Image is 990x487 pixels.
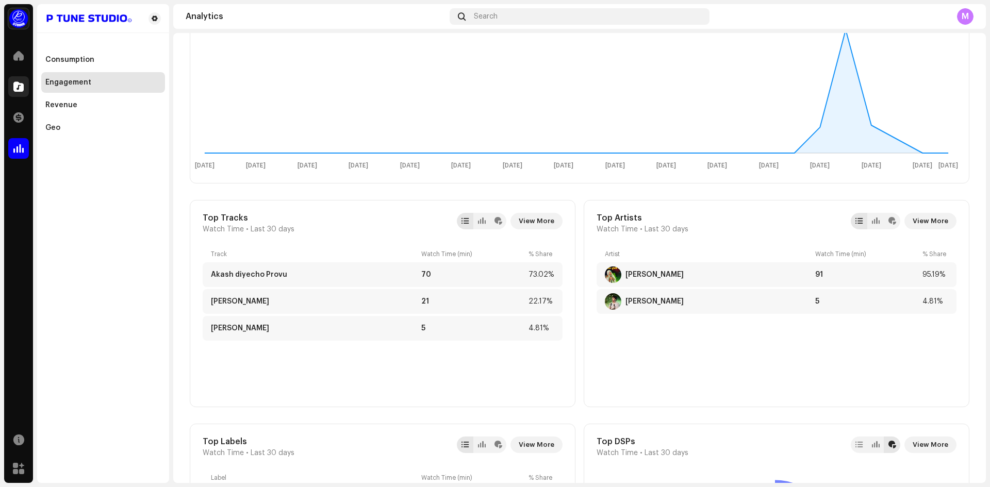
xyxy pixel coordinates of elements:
text: [DATE] [298,162,317,169]
div: Top Tracks [203,213,294,223]
text: [DATE] [451,162,471,169]
re-m-nav-item: Geo [41,117,165,138]
div: Watch Time ( ) [815,250,918,258]
span: Last 30 days [645,449,688,457]
div: 95.19% [922,271,948,279]
button: View More [510,436,563,453]
span: Watch Time [203,449,244,457]
div: M [957,8,973,25]
span: min [459,475,470,481]
div: Asar Golipoth [211,324,269,332]
text: [DATE] [400,162,420,169]
text: [DATE] [349,162,368,169]
text: [DATE] [862,162,881,169]
img: 4a01500c-8103-42f4-b7f9-01936f9e99d0 [45,12,132,25]
span: Last 30 days [251,225,294,233]
span: • [246,449,249,457]
div: % Share [529,474,554,482]
span: Watch Time [203,225,244,233]
div: Watch Time ( ) [421,250,524,258]
span: min [459,251,470,257]
span: Last 30 days [645,225,688,233]
span: Watch Time [597,449,638,457]
span: View More [913,434,948,455]
span: View More [913,211,948,231]
div: Watch Time ( ) [421,474,524,482]
div: Revenue [45,101,77,109]
text: [DATE] [195,162,214,169]
text: [DATE] [554,162,573,169]
span: • [246,225,249,233]
span: min [853,251,864,257]
div: Label [211,474,417,482]
text: [DATE] [656,162,676,169]
img: 2255AA8C-4614-4E4A-BEB2-F3D0868C6826 [605,266,621,283]
div: Analytics [186,12,445,21]
text: [DATE] [246,162,266,169]
div: 21 [421,297,524,306]
img: 1BA540B6-D7EE-4241-81F5-A9AB40F31CC7 [605,293,621,310]
span: Search [474,12,498,21]
div: 70 [421,271,524,279]
text: [DATE] [605,162,625,169]
div: Engagement [45,78,91,87]
div: Consumption [45,56,94,64]
div: Top Labels [203,436,294,447]
div: Track [211,250,417,258]
re-m-nav-item: Consumption [41,49,165,70]
text: [DATE] [938,162,958,169]
text: [DATE] [707,162,727,169]
text: [DATE] [913,162,932,169]
img: a1dd4b00-069a-4dd5-89ed-38fbdf7e908f [8,8,29,29]
div: 5 [815,297,918,306]
div: Top Artists [597,213,688,223]
span: View More [519,434,554,455]
div: Tanvir Hossain [625,297,684,306]
button: View More [904,436,956,453]
div: % Share [529,250,554,258]
div: 22.17% [529,297,554,306]
div: 4.81% [922,297,948,306]
div: 4.81% [529,324,554,332]
button: View More [904,213,956,229]
text: [DATE] [810,162,830,169]
button: View More [510,213,563,229]
text: [DATE] [503,162,522,169]
span: Watch Time [597,225,638,233]
div: orina safa khan [625,271,684,279]
span: Last 30 days [251,449,294,457]
div: 91 [815,271,918,279]
span: View More [519,211,554,231]
div: Geo [45,124,60,132]
div: Artist [605,250,811,258]
text: [DATE] [759,162,779,169]
re-m-nav-item: Revenue [41,95,165,115]
span: • [640,225,642,233]
div: 73.02% [529,271,554,279]
div: Jonom dukhini Ma [211,297,269,306]
span: • [640,449,642,457]
div: % Share [922,250,948,258]
div: Top DSPs [597,436,688,447]
div: 5 [421,324,524,332]
div: Akash diyecho Provu [211,271,287,279]
re-m-nav-item: Engagement [41,72,165,93]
